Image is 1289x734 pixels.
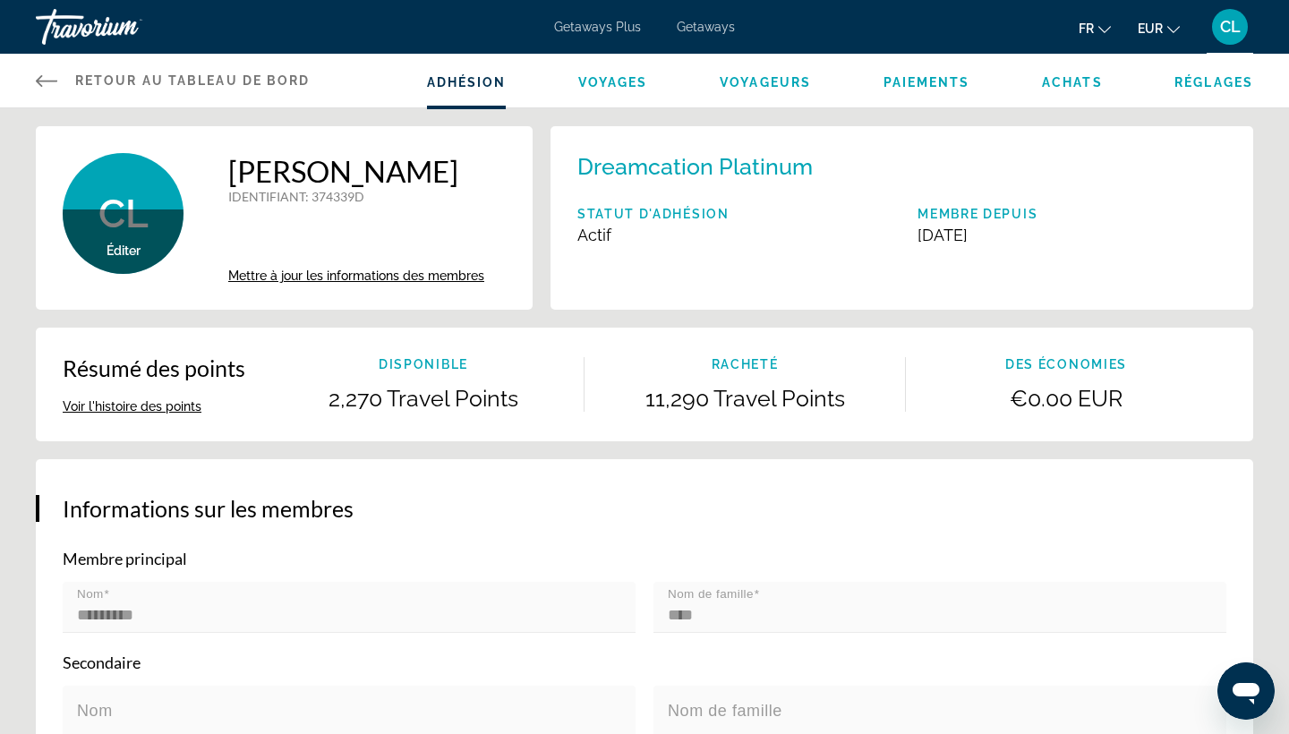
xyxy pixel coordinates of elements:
p: Membre depuis [918,207,1037,221]
p: 2,270 Travel Points [263,385,584,412]
span: CL [1220,18,1241,36]
span: IDENTIFIANT [228,189,305,204]
iframe: Bouton de lancement de la fenêtre de messagerie [1217,662,1275,720]
mat-label: Nom [77,587,104,601]
h3: Informations sur les membres [63,495,1226,522]
p: Racheté [585,357,905,371]
a: Mettre à jour les informations des membres [228,269,484,283]
p: Disponible [263,357,584,371]
a: Réglages [1174,75,1253,90]
a: Voyages [578,75,648,90]
a: Retour au tableau de bord [36,54,311,107]
p: Des économies [906,357,1226,371]
h1: [PERSON_NAME] [228,153,484,189]
p: Secondaire [63,653,1226,672]
a: Travorium [36,4,215,50]
button: Voir l'histoire des points [63,398,201,414]
a: Getaways [677,20,735,34]
span: Éditer [107,243,141,258]
p: Membre principal [63,549,1226,568]
p: Actif [577,226,730,244]
a: Voyageurs [720,75,811,90]
p: Résumé des points [63,354,245,381]
p: Dreamcation Platinum [577,153,813,180]
mat-label: Nom de famille [668,702,782,720]
button: Change language [1079,15,1111,41]
span: fr [1079,21,1094,36]
p: [DATE] [918,226,1037,244]
button: User Menu [1207,8,1253,46]
span: CL [98,191,149,237]
a: Getaways Plus [554,20,641,34]
mat-label: Nom de famille [668,587,754,601]
a: Adhésion [427,75,507,90]
p: 11,290 Travel Points [585,385,905,412]
mat-label: Nom [77,702,113,720]
p: Statut d'adhésion [577,207,730,221]
button: Change currency [1138,15,1180,41]
p: : 374339D [228,189,484,204]
p: €0.00 EUR [906,385,1226,412]
a: Paiements [884,75,970,90]
button: Éditer [107,243,141,259]
span: EUR [1138,21,1163,36]
a: Achats [1042,75,1103,90]
span: Retour au tableau de bord [75,73,311,88]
